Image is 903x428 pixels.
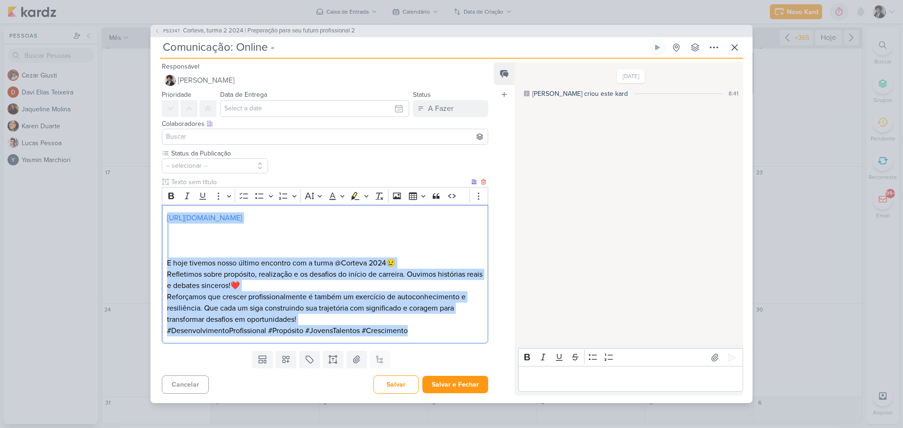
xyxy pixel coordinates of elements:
div: Colaboradores [162,119,488,129]
button: Salvar [373,375,419,394]
div: A Fazer [428,103,453,114]
label: Status [413,91,431,99]
button: -- selecionar -- [162,158,268,173]
span: PS3347 [162,27,181,34]
label: Data de Entrega [220,91,267,99]
input: Select a date [220,100,409,117]
label: Responsável [162,62,199,70]
div: 8:41 [729,89,738,98]
p: #DesenvolvimentoProfissional #Propósito #JovensTalentos #Crescimento [167,325,483,336]
button: Cancelar [162,375,209,394]
label: Status da Publicação [170,148,268,158]
div: [PERSON_NAME] criou este kard [532,89,628,99]
a: [URL][DOMAIN_NAME] [167,213,242,223]
span: [PERSON_NAME] [178,75,235,86]
div: Editor toolbar [162,187,488,205]
input: Kard Sem Título [160,39,647,56]
div: Ligar relógio [654,44,661,51]
div: Editor toolbar [518,348,743,366]
input: Texto sem título [169,177,469,187]
div: Editor editing area: main [518,366,743,392]
button: PS3347 Corteva, turma 2 2024 | Preparação para seu futuro profissional 2 [154,26,355,36]
p: Refletimos sobre propósito, realização e os desafios do início de carreira. Ouvimos histórias rea... [167,269,483,291]
span: Corteva, turma 2 2024 | Preparação para seu futuro profissional 2 [183,26,355,36]
label: Prioridade [162,91,191,99]
p: E hoje tivemos nosso último encontro com a turma @Corteva 2024😢 [167,257,483,269]
div: Editor editing area: main [162,205,488,343]
p: Reforçamos que crescer profissionalmente é também um exercício de autoconhecimento e resiliência.... [167,291,483,325]
button: A Fazer [413,100,488,117]
img: Pedro Luahn Simões [165,75,176,86]
button: [PERSON_NAME] [162,72,488,89]
button: Salvar e Fechar [422,376,488,393]
input: Buscar [164,131,486,142]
